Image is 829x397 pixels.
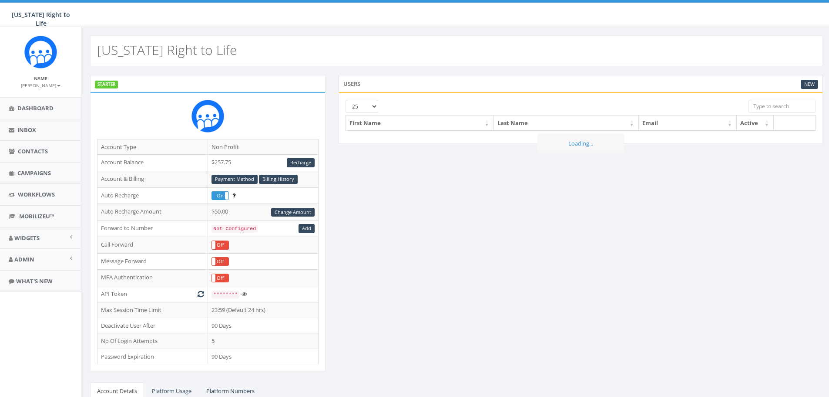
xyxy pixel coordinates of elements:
[21,81,60,89] a: [PERSON_NAME]
[212,258,228,266] label: Off
[12,10,70,27] span: [US_STATE] Right to Life
[19,212,54,220] span: MobilizeU™
[95,81,118,88] label: STARTER
[18,190,55,198] span: Workflows
[801,80,818,89] a: New
[211,241,229,250] div: OnOff
[639,115,737,131] th: Email
[537,134,624,153] div: Loading...
[17,169,51,177] span: Campaigns
[191,100,224,132] img: Rally_Corp_Icon.png
[97,43,237,57] h2: [US_STATE] Right to Life
[97,349,208,364] td: Password Expiration
[211,257,229,266] div: OnOff
[97,253,208,270] td: Message Forward
[212,241,228,249] label: Off
[97,270,208,286] td: MFA Authentication
[208,318,319,333] td: 90 Days
[737,115,774,131] th: Active
[198,291,204,297] i: Generate New Token
[17,104,54,112] span: Dashboard
[212,274,228,282] label: Off
[21,82,60,88] small: [PERSON_NAME]
[97,333,208,349] td: No Of Login Attempts
[97,286,208,302] td: API Token
[271,208,315,217] a: Change Amount
[97,302,208,318] td: Max Session Time Limit
[232,191,235,199] span: Enable to prevent campaign failure.
[24,36,57,68] img: Rally_Corp_Icon.png
[339,75,823,92] div: Users
[14,255,34,263] span: Admin
[97,155,208,171] td: Account Balance
[299,224,315,233] a: Add
[208,155,319,171] td: $257.75
[14,234,40,242] span: Widgets
[97,318,208,333] td: Deactivate User After
[211,225,258,233] code: Not Configured
[97,139,208,155] td: Account Type
[211,175,258,184] a: Payment Method
[208,204,319,221] td: $50.00
[212,192,228,200] label: On
[34,75,47,81] small: Name
[208,349,319,364] td: 90 Days
[494,115,639,131] th: Last Name
[16,277,53,285] span: What's New
[97,204,208,221] td: Auto Recharge Amount
[97,221,208,237] td: Forward to Number
[18,147,48,155] span: Contacts
[97,187,208,204] td: Auto Recharge
[748,100,816,113] input: Type to search
[208,302,319,318] td: 23:59 (Default 24 hrs)
[287,158,315,167] a: Recharge
[211,191,229,200] div: OnOff
[17,126,36,134] span: Inbox
[97,171,208,187] td: Account & Billing
[97,237,208,253] td: Call Forward
[208,333,319,349] td: 5
[208,139,319,155] td: Non Profit
[211,274,229,283] div: OnOff
[346,115,493,131] th: First Name
[259,175,298,184] a: Billing History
